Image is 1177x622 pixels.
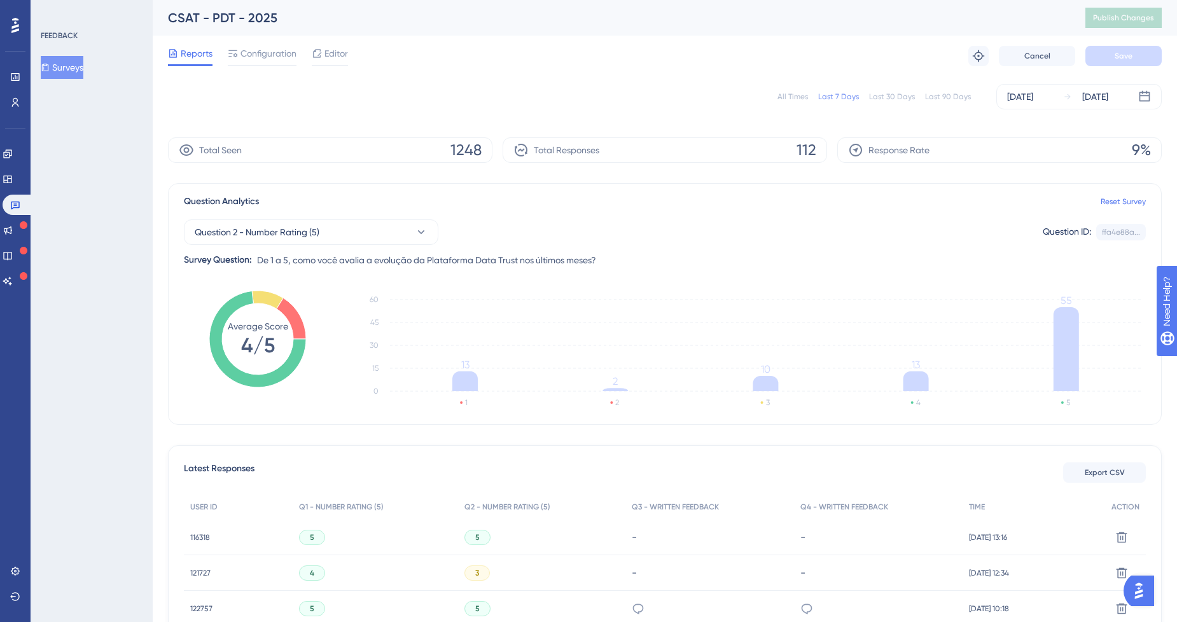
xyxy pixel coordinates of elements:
span: 5 [310,604,314,614]
span: 9% [1132,140,1151,160]
div: Last 90 Days [925,92,971,102]
span: Q4 - WRITTEN FEEDBACK [800,502,888,512]
span: Configuration [240,46,296,61]
div: ffa4e88a... [1102,227,1140,237]
span: 122757 [190,604,212,614]
div: - [800,567,957,579]
tspan: 60 [370,295,379,304]
span: 5 [310,532,314,543]
tspan: 0 [373,387,379,396]
span: Question Analytics [184,194,259,209]
span: Need Help? [30,3,80,18]
span: 5 [475,532,480,543]
span: 1248 [450,140,482,160]
span: Editor [324,46,348,61]
button: Question 2 - Number Rating (5) [184,219,438,245]
button: Cancel [999,46,1075,66]
span: Q2 - NUMBER RATING (5) [464,502,550,512]
tspan: 55 [1061,294,1072,307]
span: 4 [310,568,314,578]
span: Q3 - WRITTEN FEEDBACK [632,502,719,512]
div: [DATE] [1007,89,1033,104]
text: 4 [916,398,921,407]
span: TIME [969,502,985,512]
span: Q1 - NUMBER RATING (5) [299,502,384,512]
a: Reset Survey [1101,197,1146,207]
span: Reports [181,46,212,61]
span: [DATE] 10:18 [969,604,1009,614]
div: FEEDBACK [41,31,78,41]
tspan: 10 [761,363,770,375]
div: CSAT - PDT - 2025 [168,9,1054,27]
iframe: UserGuiding AI Assistant Launcher [1124,572,1162,610]
span: Cancel [1024,51,1050,61]
div: - [800,531,957,543]
span: 116318 [190,532,210,543]
button: Save [1085,46,1162,66]
button: Publish Changes [1085,8,1162,28]
span: 121727 [190,568,211,578]
button: Export CSV [1063,462,1146,483]
span: 3 [475,568,479,578]
span: 112 [797,140,816,160]
div: All Times [777,92,808,102]
tspan: Average Score [228,321,288,331]
text: 1 [465,398,468,407]
text: 3 [766,398,770,407]
span: Save [1115,51,1132,61]
span: Publish Changes [1093,13,1154,23]
div: Last 30 Days [869,92,915,102]
div: Question ID: [1043,224,1091,240]
tspan: 45 [370,318,379,327]
span: ACTION [1111,502,1139,512]
span: Response Rate [868,142,930,158]
div: Survey Question: [184,252,252,268]
span: Total Seen [199,142,242,158]
span: [DATE] 13:16 [969,532,1007,543]
tspan: 15 [372,364,379,373]
div: - [632,567,788,579]
span: Total Responses [534,142,599,158]
text: 5 [1066,398,1070,407]
button: Surveys [41,56,83,79]
span: De 1 a 5, como você avalia a evolução da Plataforma Data Trust nos últimos meses? [257,252,596,268]
text: 2 [615,398,619,407]
div: [DATE] [1082,89,1108,104]
span: Question 2 - Number Rating (5) [195,225,319,240]
tspan: 4/5 [241,333,275,357]
tspan: 13 [912,359,920,371]
span: [DATE] 12:34 [969,568,1009,578]
span: 5 [475,604,480,614]
span: Export CSV [1085,467,1125,478]
span: Latest Responses [184,461,254,484]
tspan: 2 [613,375,618,387]
span: USER ID [190,502,218,512]
div: Last 7 Days [818,92,859,102]
tspan: 30 [370,341,379,350]
tspan: 13 [461,359,470,371]
div: - [632,531,788,543]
